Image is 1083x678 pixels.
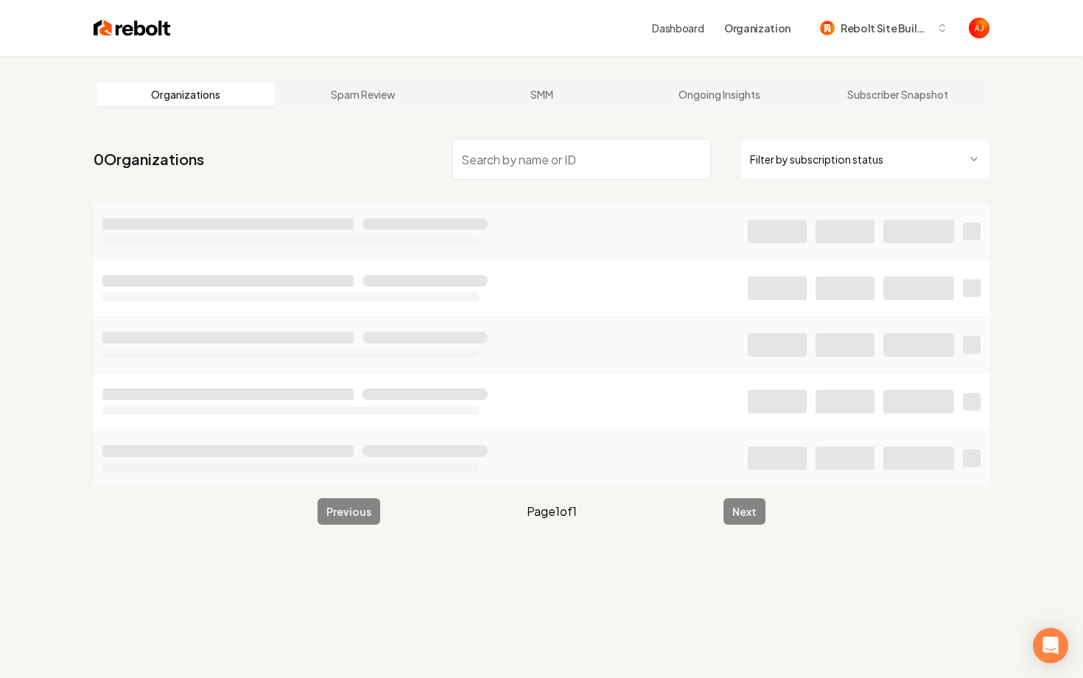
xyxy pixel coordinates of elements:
a: 0Organizations [94,149,204,169]
div: Open Intercom Messenger [1033,628,1068,663]
span: Page 1 of 1 [527,503,577,520]
button: Open user button [969,18,989,38]
button: Organization [715,15,799,41]
img: Rebolt Site Builder [820,21,835,35]
a: Spam Review [275,83,453,106]
input: Search by name or ID [452,139,711,180]
img: Austin Jellison [969,18,989,38]
a: Ongoing Insights [631,83,809,106]
span: Rebolt Site Builder [841,21,930,36]
a: SMM [452,83,631,106]
a: Subscriber Snapshot [808,83,986,106]
a: Dashboard [652,21,704,35]
a: Organizations [97,83,275,106]
img: Rebolt Logo [94,18,171,38]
